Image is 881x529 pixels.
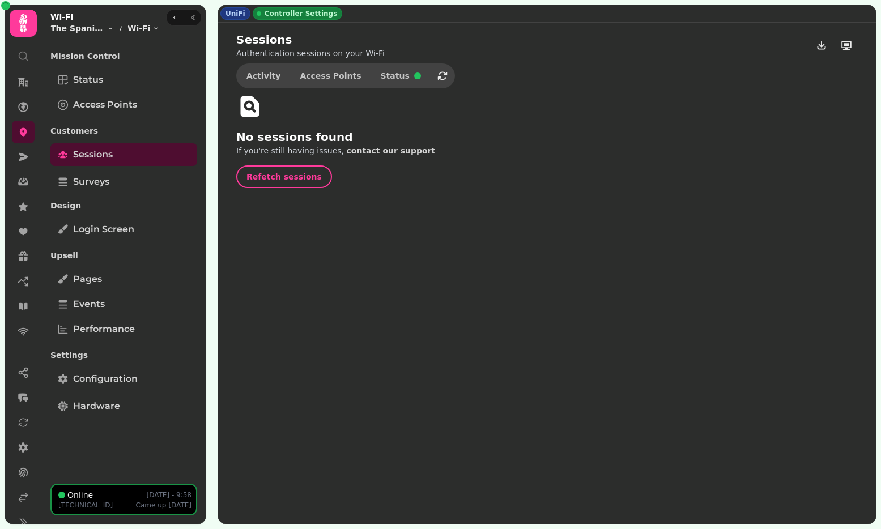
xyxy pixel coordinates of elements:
[50,170,197,193] a: Surveys
[50,245,197,266] p: Upsell
[127,23,159,34] button: Wi-Fi
[73,98,137,112] span: Access Points
[147,490,192,500] p: [DATE] - 9:58
[67,489,93,501] p: Online
[73,272,102,286] span: Pages
[50,11,159,23] h2: Wi-Fi
[50,484,197,515] button: Online[DATE] - 9:58[TECHNICAL_ID]Came up[DATE]
[73,399,120,413] span: Hardware
[246,173,322,181] span: Refetch sessions
[50,69,197,91] a: Status
[168,501,191,509] span: [DATE]
[300,72,361,80] span: Access Points
[236,165,332,188] button: Refetch sessions
[73,322,135,336] span: Performance
[50,23,159,34] nav: breadcrumb
[246,72,280,80] span: Activity
[73,175,109,189] span: Surveys
[73,223,134,236] span: Login screen
[381,72,410,80] span: Status
[50,293,197,315] a: Events
[50,395,197,417] a: Hardware
[265,9,338,18] span: Controller Settings
[50,345,197,365] p: Settings
[50,218,197,241] a: Login screen
[73,297,105,311] span: Events
[236,32,385,48] h2: Sessions
[220,7,250,20] div: UniFi
[50,121,197,141] p: Customers
[50,46,197,66] p: Mission Control
[50,268,197,291] a: Pages
[73,73,103,87] span: Status
[50,93,197,116] a: Access Points
[50,368,197,390] a: Configuration
[347,147,436,155] span: contact our support
[58,501,113,510] p: [TECHNICAL_ID]
[136,501,167,509] span: Came up
[236,129,454,145] h2: No sessions found
[50,143,197,166] a: Sessions
[347,145,436,156] button: contact our support
[236,48,385,59] p: Authentication sessions on your Wi-Fi
[73,148,113,161] span: Sessions
[372,65,430,87] button: Status
[50,23,114,34] button: The Spanish Butcher – [GEOGRAPHIC_DATA]
[73,372,138,386] span: Configuration
[291,65,370,87] button: Access Points
[50,23,105,34] span: The Spanish Butcher – [GEOGRAPHIC_DATA]
[50,318,197,340] a: Performance
[50,195,197,216] p: Design
[236,145,526,156] p: If you're still having issues,
[237,65,290,87] button: Activity
[41,41,206,484] nav: Tabs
